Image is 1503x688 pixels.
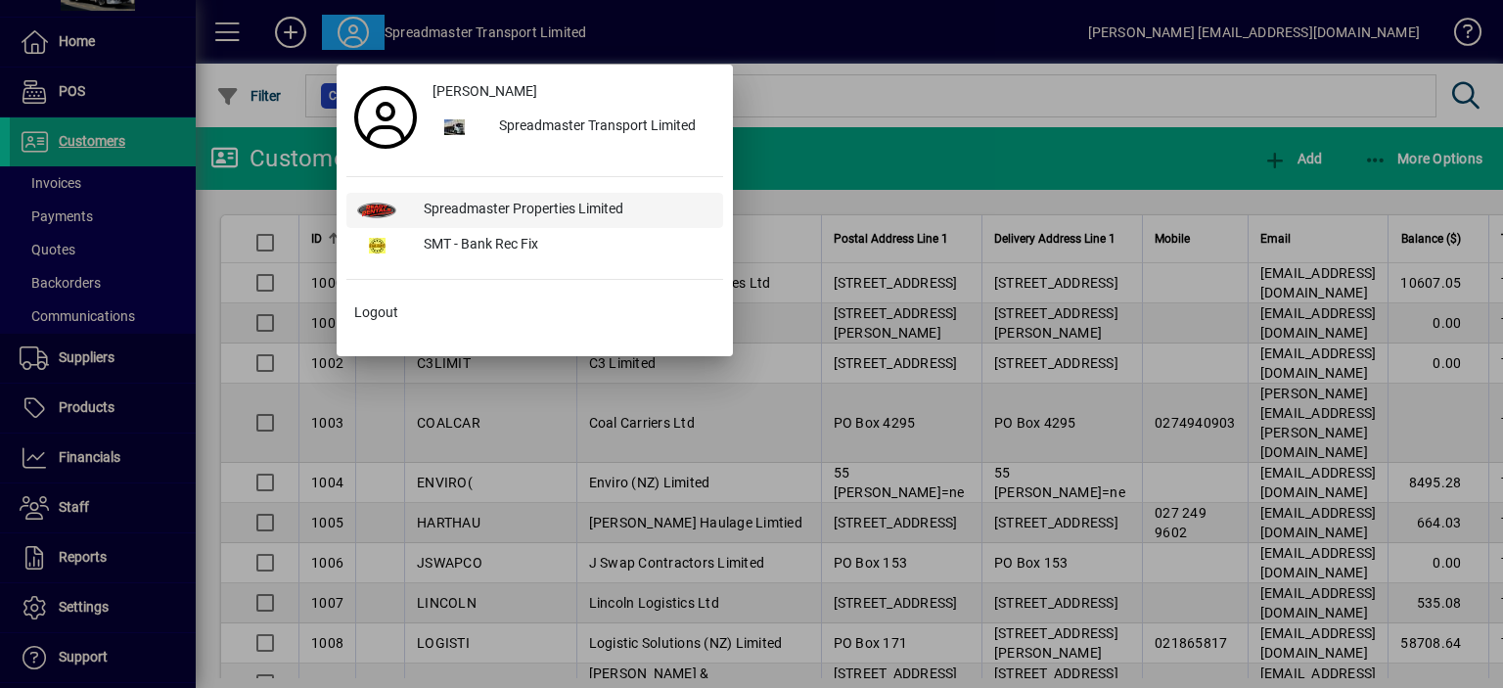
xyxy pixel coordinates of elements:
a: [PERSON_NAME] [425,74,723,110]
button: Logout [346,296,723,331]
button: SMT - Bank Rec Fix [346,228,723,263]
span: Logout [354,302,398,323]
button: Spreadmaster Transport Limited [425,110,723,145]
button: Spreadmaster Properties Limited [346,193,723,228]
div: Spreadmaster Properties Limited [408,193,723,228]
div: SMT - Bank Rec Fix [408,228,723,263]
div: Spreadmaster Transport Limited [483,110,723,145]
span: [PERSON_NAME] [433,81,537,102]
a: Profile [346,100,425,135]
